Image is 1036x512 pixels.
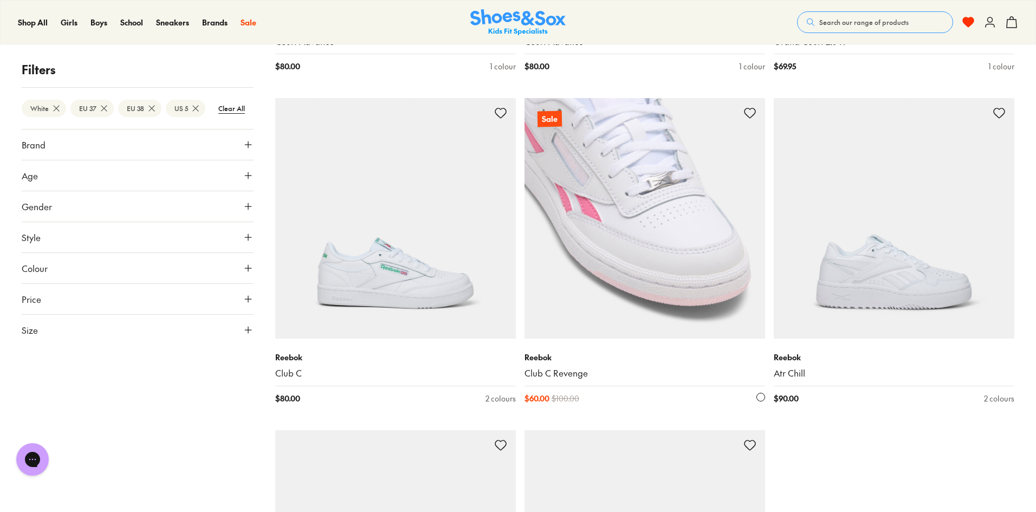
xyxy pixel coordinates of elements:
a: Sale [525,98,765,339]
button: Age [22,160,254,191]
a: Atr Chill [774,367,1014,379]
span: Age [22,169,38,182]
btn: White [22,100,66,117]
div: 1 colour [739,61,765,72]
span: Size [22,323,38,336]
btn: EU 37 [70,100,114,117]
p: Reebok [275,352,516,363]
button: Brand [22,129,254,160]
span: Search our range of products [819,17,909,27]
a: Sneakers [156,17,189,28]
a: Club C Revenge [525,367,765,379]
span: $ 100.00 [552,393,579,404]
iframe: Gorgias live chat messenger [11,439,54,479]
span: Brand [22,138,46,151]
btn: Clear All [210,99,254,118]
p: Sale [538,111,562,127]
span: $ 80.00 [275,393,300,404]
div: 2 colours [485,393,516,404]
a: Girls [61,17,77,28]
div: 1 colour [490,61,516,72]
span: Style [22,231,41,244]
a: Sale [241,17,256,28]
span: $ 90.00 [774,393,799,404]
button: Price [22,284,254,314]
a: School [120,17,143,28]
a: Shop All [18,17,48,28]
span: $ 80.00 [275,61,300,72]
btn: EU 38 [118,100,161,117]
a: Club C [275,367,516,379]
a: Boys [90,17,107,28]
span: $ 80.00 [525,61,549,72]
p: Reebok [525,352,765,363]
span: Gender [22,200,52,213]
button: Colour [22,253,254,283]
a: Shoes & Sox [470,9,566,36]
span: Colour [22,262,48,275]
div: 1 colour [988,61,1014,72]
button: Search our range of products [797,11,953,33]
button: Style [22,222,254,252]
span: $ 60.00 [525,393,549,404]
a: Brands [202,17,228,28]
btn: US 5 [166,100,205,117]
span: Price [22,293,41,306]
span: $ 69.95 [774,61,796,72]
button: Size [22,315,254,345]
p: Filters [22,61,254,79]
div: 2 colours [984,393,1014,404]
button: Gender [22,191,254,222]
p: Reebok [774,352,1014,363]
img: SNS_Logo_Responsive.svg [470,9,566,36]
